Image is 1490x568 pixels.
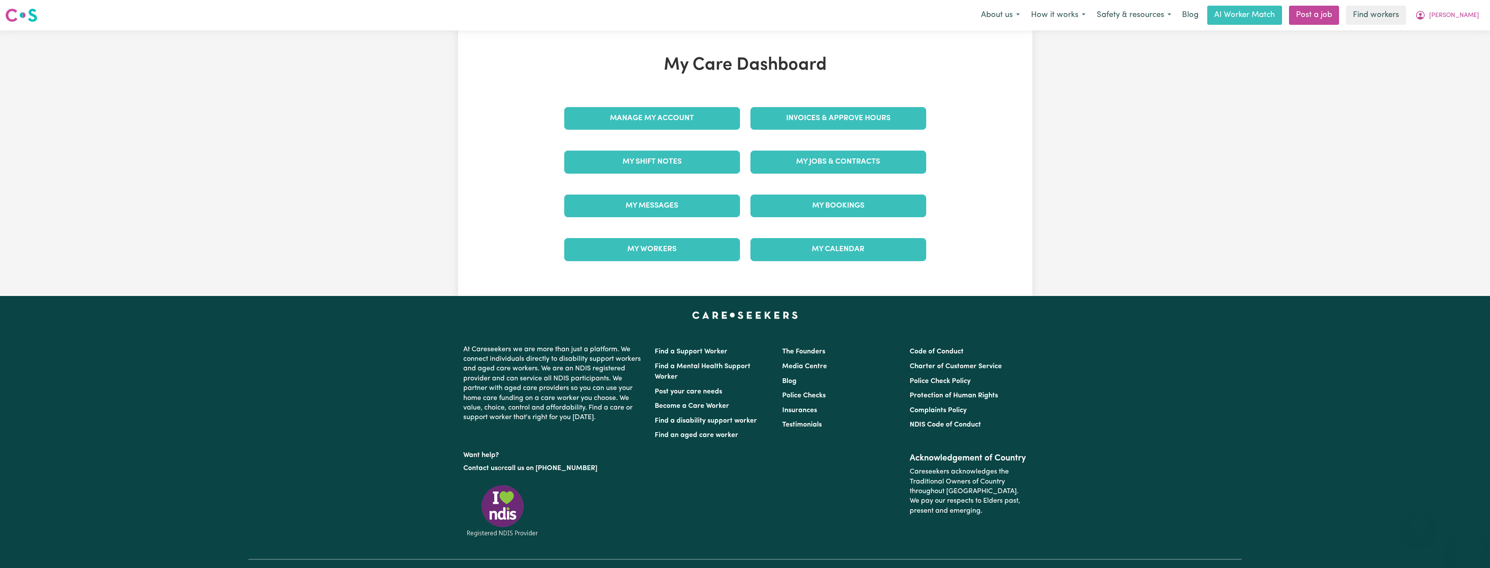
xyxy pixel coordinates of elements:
[782,378,797,385] a: Blog
[1025,6,1091,24] button: How it works
[1091,6,1177,24] button: Safety & resources
[910,421,981,428] a: NDIS Code of Conduct
[463,447,644,460] p: Want help?
[463,460,644,477] p: or
[559,55,931,76] h1: My Care Dashboard
[782,421,822,428] a: Testimonials
[5,5,37,25] a: Careseekers logo
[564,107,740,130] a: Manage My Account
[782,363,827,370] a: Media Centre
[564,151,740,173] a: My Shift Notes
[692,312,798,319] a: Careseekers home page
[750,107,926,130] a: Invoices & Approve Hours
[1177,6,1204,25] a: Blog
[1429,11,1479,20] span: [PERSON_NAME]
[910,453,1027,464] h2: Acknowledgement of Country
[1410,6,1485,24] button: My Account
[910,363,1002,370] a: Charter of Customer Service
[463,341,644,426] p: At Careseekers we are more than just a platform. We connect individuals directly to disability su...
[655,432,738,439] a: Find an aged care worker
[1346,6,1406,25] a: Find workers
[782,348,825,355] a: The Founders
[910,407,967,414] a: Complaints Policy
[910,348,964,355] a: Code of Conduct
[463,484,542,538] img: Registered NDIS provider
[782,392,826,399] a: Police Checks
[750,151,926,173] a: My Jobs & Contracts
[1410,512,1427,530] iframe: Close message
[655,388,722,395] a: Post your care needs
[750,195,926,217] a: My Bookings
[655,348,727,355] a: Find a Support Worker
[5,7,37,23] img: Careseekers logo
[975,6,1025,24] button: About us
[910,392,998,399] a: Protection of Human Rights
[564,238,740,261] a: My Workers
[782,407,817,414] a: Insurances
[1455,533,1483,561] iframe: Button to launch messaging window
[655,363,750,380] a: Find a Mental Health Support Worker
[1207,6,1282,25] a: AI Worker Match
[655,403,729,410] a: Become a Care Worker
[1289,6,1339,25] a: Post a job
[910,464,1027,519] p: Careseekers acknowledges the Traditional Owners of Country throughout [GEOGRAPHIC_DATA]. We pay o...
[910,378,971,385] a: Police Check Policy
[750,238,926,261] a: My Calendar
[564,195,740,217] a: My Messages
[504,465,597,472] a: call us on [PHONE_NUMBER]
[655,417,757,424] a: Find a disability support worker
[463,465,498,472] a: Contact us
